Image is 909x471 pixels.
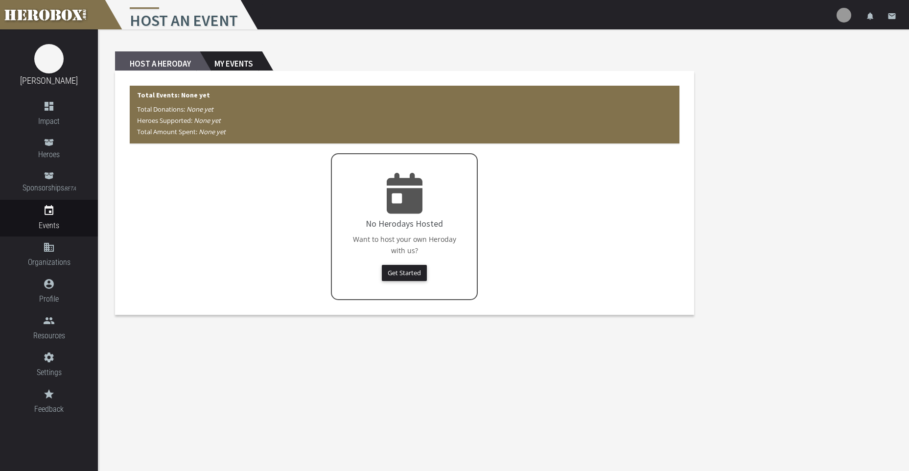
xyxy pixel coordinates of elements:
[34,44,64,73] img: image
[837,8,851,23] img: user-image
[20,75,78,86] a: [PERSON_NAME]
[137,127,226,136] span: Total Amount Spent:
[382,265,427,281] button: Get Started
[137,105,213,114] span: Total Donations:
[64,186,76,192] small: BETA
[866,12,875,21] i: notifications
[194,116,221,125] i: None yet
[186,105,213,114] i: None yet
[43,205,55,216] i: event
[366,219,443,229] h4: No Herodays Hosted
[887,12,896,21] i: email
[200,51,262,71] h2: My Events
[342,234,467,256] p: Want to host your own Heroday with us?
[130,86,679,143] div: Total Events: None yet
[137,91,210,99] b: Total Events: None yet
[199,127,226,136] i: None yet
[115,51,200,71] h2: Host a Heroday
[137,116,221,125] span: Heroes Supported:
